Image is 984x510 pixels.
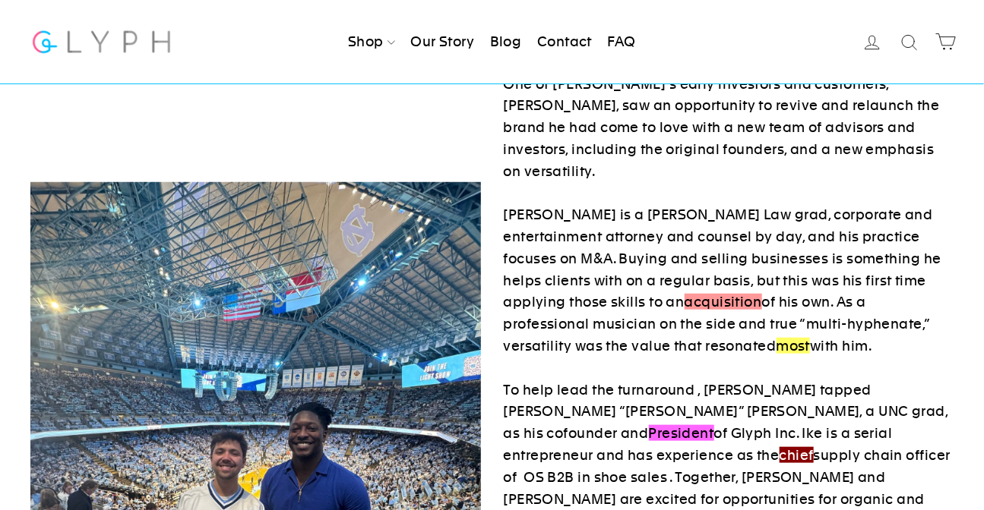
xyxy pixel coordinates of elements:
a: FAQ [602,25,642,58]
img: Glyph [30,21,172,61]
font: acquisition [685,294,762,310]
font: most [777,338,811,354]
a: Contact [531,25,598,58]
font: President [649,425,714,441]
ul: Primary [342,25,642,58]
font: chief [780,447,814,463]
a: Shop [342,25,401,58]
a: Our Story [404,25,480,58]
a: Blog [484,25,528,58]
